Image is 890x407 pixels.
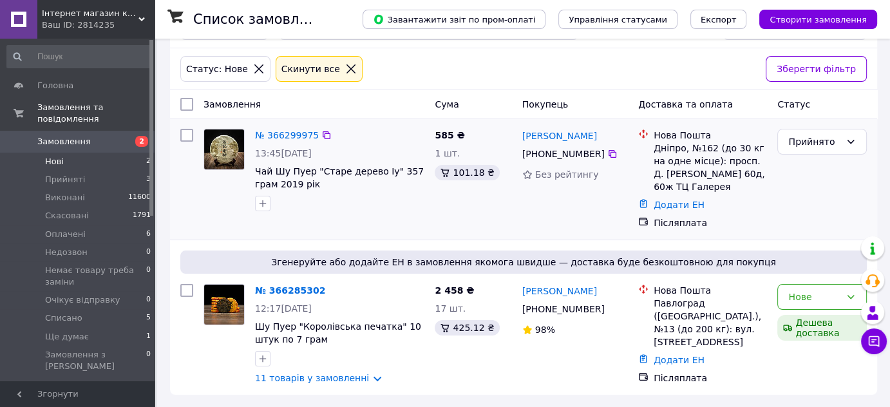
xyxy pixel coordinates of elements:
div: Післяплата [654,372,767,384]
span: 98% [535,325,555,335]
span: 2 458 ₴ [435,285,474,296]
img: Фото товару [204,285,244,325]
span: Оплачені [45,229,86,240]
span: Покупець [522,99,568,109]
button: Чат з покупцем [861,328,887,354]
span: Зберегти фільтр [777,62,856,76]
span: 2 [146,156,151,167]
span: Завантажити звіт по пром-оплаті [373,14,535,25]
span: 585 ₴ [435,130,464,140]
span: Скасовані [45,210,89,222]
span: Інтернет магазин китайського чаю PuerUA.com [42,8,138,19]
span: Управління статусами [569,15,667,24]
span: Замовлення та повідомлення [37,102,155,125]
span: 13:45[DATE] [255,148,312,158]
div: Післяплата [654,216,767,229]
span: 0 [146,294,151,306]
div: 425.12 ₴ [435,320,499,336]
a: Чай Шу Пуер "Старе дерево Іу" 357 грам 2019 рік [255,166,424,189]
a: Додати ЕН [654,355,705,365]
span: Виконані [45,192,85,203]
span: Прийняті [45,174,85,185]
span: 2 [135,136,148,147]
div: Дніпро, №162 (до 30 кг на одне місце): просп. Д. [PERSON_NAME] 60д, 60ж ТЦ Галерея [654,142,767,193]
span: Недозвон [45,247,88,258]
span: 11600 [128,192,151,203]
a: Шу Пуер "Королівська печатка" 10 штук по 7 грам [255,321,421,345]
div: Павлоград ([GEOGRAPHIC_DATA].), №13 (до 200 кг): вул. [STREET_ADDRESS] [654,297,767,348]
span: Доставка та оплата [638,99,733,109]
span: Ще думає [45,331,89,343]
button: Управління статусами [558,10,677,29]
div: Дешева доставка [777,315,867,341]
span: Замовлення [204,99,261,109]
span: 3 [146,174,151,185]
div: 101.18 ₴ [435,165,499,180]
a: № 366285302 [255,285,325,296]
a: Фото товару [204,129,245,170]
button: Зберегти фільтр [766,56,867,82]
span: Замовлення [37,136,91,147]
div: Нове [788,290,840,304]
span: Немає товару треба заміни [45,265,146,288]
span: 12:17[DATE] [255,303,312,314]
a: Фото товару [204,284,245,325]
span: Cума [435,99,459,109]
a: [PERSON_NAME] [522,285,597,298]
span: 1 [146,331,151,343]
a: 11 товарів у замовленні [255,373,369,383]
div: Нова Пошта [654,129,767,142]
span: 0 [146,247,151,258]
span: 17 шт. [435,303,466,314]
span: 5 [146,312,151,324]
span: 6 [146,229,151,240]
span: Без рейтингу [535,169,599,180]
span: 0 [146,265,151,288]
div: Нова Пошта [654,284,767,297]
h1: Список замовлень [193,12,324,27]
span: Створити замовлення [770,15,867,24]
span: Замовлення з [PERSON_NAME] [45,349,146,372]
button: Завантажити звіт по пром-оплаті [363,10,545,29]
div: Статус: Нове [184,62,251,76]
a: Додати ЕН [654,200,705,210]
span: [PHONE_NUMBER] [522,149,605,159]
span: 0 [146,349,151,372]
span: Експорт [701,15,737,24]
img: Фото товару [204,129,244,169]
a: № 366299975 [255,130,319,140]
a: Створити замовлення [746,14,877,24]
button: Експорт [690,10,747,29]
span: [PHONE_NUMBER] [522,304,605,314]
input: Пошук [6,45,152,68]
span: Списано [45,312,82,324]
button: Створити замовлення [759,10,877,29]
div: Ваш ID: 2814235 [42,19,155,31]
span: 1791 [133,210,151,222]
span: 1 шт. [435,148,460,158]
span: Очікує відправку [45,294,120,306]
div: Прийнято [788,135,840,149]
div: Cкинути все [279,62,343,76]
span: Статус [777,99,810,109]
span: Нові [45,156,64,167]
a: [PERSON_NAME] [522,129,597,142]
span: Згенеруйте або додайте ЕН в замовлення якомога швидше — доставка буде безкоштовною для покупця [185,256,862,269]
span: Головна [37,80,73,91]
